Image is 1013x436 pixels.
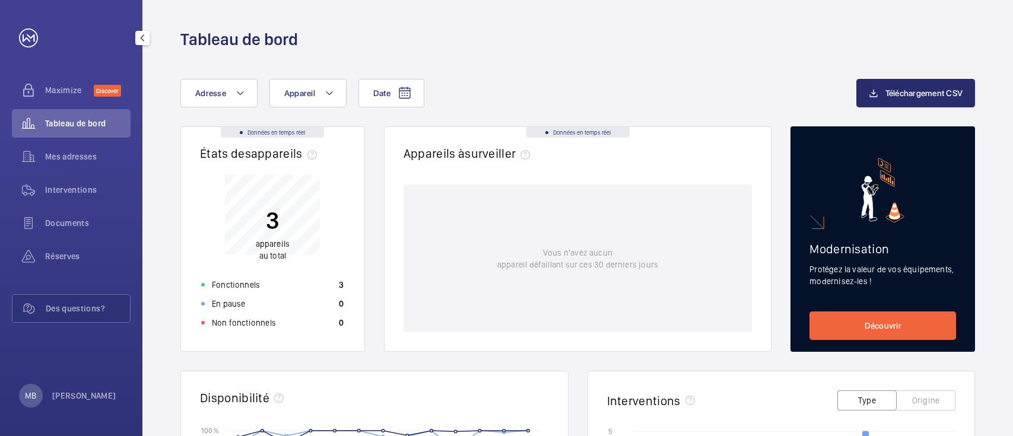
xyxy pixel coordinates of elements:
span: Maximize [45,84,94,96]
p: au total [256,238,290,262]
h2: États des [200,146,322,161]
span: Documents [45,217,131,229]
span: surveiller [465,146,535,161]
p: MB [25,390,36,402]
span: appareils [256,239,290,249]
p: Non fonctionnels [212,317,276,329]
img: marketing-card.svg [861,158,904,222]
button: Adresse [180,79,258,107]
h2: Modernisation [809,241,956,256]
p: [PERSON_NAME] [52,390,116,402]
p: 0 [339,317,344,329]
span: Adresse [195,88,226,98]
h2: Disponibilité [200,390,269,405]
text: 5 [608,427,612,435]
p: Fonctionnels [212,279,260,291]
p: Vous n'avez aucun appareil défaillant sur ces 30 derniers jours [497,247,658,270]
span: appareils [251,146,322,161]
span: Des questions? [46,303,130,314]
button: Date [358,79,424,107]
p: 3 [339,279,344,291]
span: Mes adresses [45,151,131,163]
span: Discover [94,85,121,97]
span: Appareil [284,88,315,98]
p: 3 [256,205,290,235]
button: Origine [896,390,955,410]
span: Interventions [45,184,131,196]
h1: Tableau de bord [180,28,298,50]
button: Appareil [269,79,347,107]
text: 100 % [201,426,219,434]
a: Découvrir [809,311,956,340]
h2: Appareils à [404,146,535,161]
span: Téléchargement CSV [885,88,963,98]
p: En pause [212,298,245,310]
h2: Interventions [607,393,681,408]
button: Téléchargement CSV [856,79,976,107]
div: Données en temps réel [526,127,630,138]
span: Tableau de bord [45,117,131,129]
span: Réserves [45,250,131,262]
div: Données en temps réel [221,127,324,138]
p: Protégez la valeur de vos équipements, modernisez-les ! [809,263,956,287]
button: Type [837,390,897,410]
p: 0 [339,298,344,310]
span: Date [373,88,390,98]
